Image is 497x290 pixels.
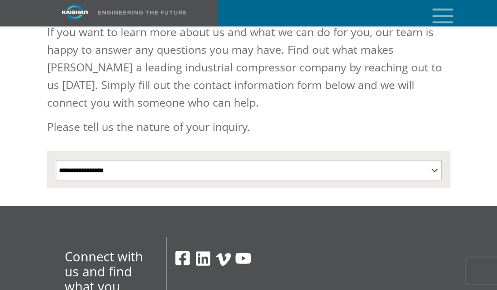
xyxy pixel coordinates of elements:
a: mobile menu [429,6,444,21]
img: Engineering the future [98,11,186,15]
img: Vimeo [216,253,231,266]
img: Youtube [235,250,252,267]
img: Facebook [174,250,191,266]
img: Linkedin [195,250,212,267]
img: kaishan logo [42,4,108,20]
p: Please tell us the nature of your inquiry. [47,118,450,135]
p: If you want to learn more about us and what we can do for you, our team is happy to answer any qu... [47,23,450,111]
